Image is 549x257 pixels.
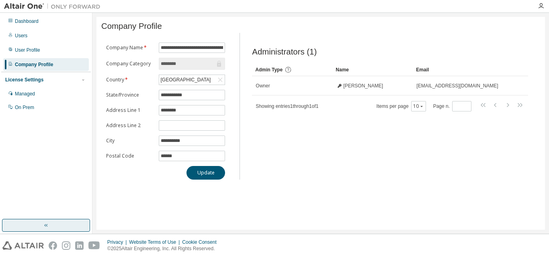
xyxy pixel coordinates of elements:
[433,101,471,111] span: Page n.
[256,103,318,109] span: Showing entries 1 through 1 of 1
[15,61,53,68] div: Company Profile
[336,63,410,76] div: Name
[106,153,154,159] label: Postal Code
[62,241,70,250] img: instagram.svg
[49,241,57,250] img: facebook.svg
[377,101,426,111] span: Items per page
[255,67,283,73] span: Admin Type
[106,92,154,98] label: State/Province
[88,241,100,250] img: youtube.svg
[15,91,35,97] div: Managed
[256,83,270,89] span: Owner
[101,22,162,31] span: Company Profile
[343,83,383,89] span: [PERSON_NAME]
[106,107,154,113] label: Address Line 1
[15,18,39,24] div: Dashboard
[107,239,129,245] div: Privacy
[5,77,43,83] div: License Settings
[416,83,498,89] span: [EMAIL_ADDRESS][DOMAIN_NAME]
[106,45,154,51] label: Company Name
[159,75,225,85] div: [GEOGRAPHIC_DATA]
[75,241,84,250] img: linkedin.svg
[15,104,34,111] div: On Prem
[182,239,221,245] div: Cookie Consent
[106,122,154,129] label: Address Line 2
[413,103,424,109] button: 10
[107,245,221,252] p: © 2025 Altair Engineering, Inc. All Rights Reserved.
[160,75,212,84] div: [GEOGRAPHIC_DATA]
[15,47,40,53] div: User Profile
[129,239,182,245] div: Website Terms of Use
[106,61,154,67] label: Company Category
[4,2,104,10] img: Altair One
[186,166,225,180] button: Update
[106,138,154,144] label: City
[15,32,27,39] div: Users
[252,47,317,57] span: Administrators (1)
[106,77,154,83] label: Country
[2,241,44,250] img: altair_logo.svg
[416,63,506,76] div: Email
